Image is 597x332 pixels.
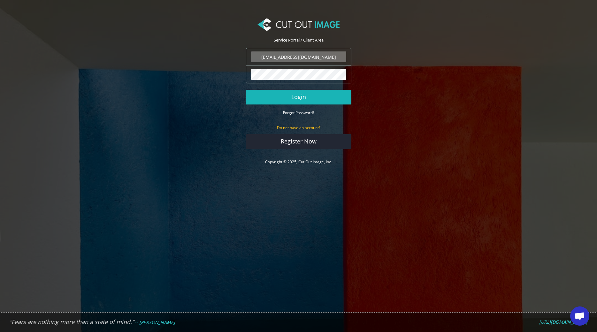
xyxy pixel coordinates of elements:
[570,306,589,326] div: Aprire la chat
[10,318,134,326] em: “Fears are nothing more than a state of mind.”
[246,134,351,149] a: Register Now
[257,18,339,31] img: Cut Out Image
[135,319,175,325] em: -- [PERSON_NAME]
[274,37,324,43] span: Service Portal / Client Area
[283,110,314,115] a: Forgot Password?
[251,51,346,62] input: Email Address
[277,125,320,130] small: Do not have an account?
[265,159,332,165] a: Copyright © 2025, Cut Out Image, Inc.
[539,319,587,325] a: [URL][DOMAIN_NAME]
[246,90,351,104] button: Login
